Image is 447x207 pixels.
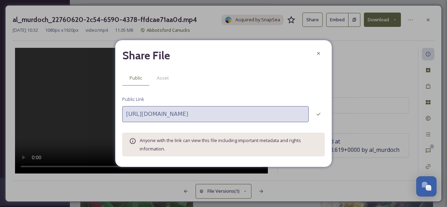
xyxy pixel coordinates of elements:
[416,176,437,197] button: Open Chat
[140,137,301,152] span: Anyone with the link can view this file including important metadata and rights information.
[122,96,144,103] span: Public Link
[157,75,169,81] span: Asset
[122,47,170,64] h2: Share File
[130,75,142,81] span: Public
